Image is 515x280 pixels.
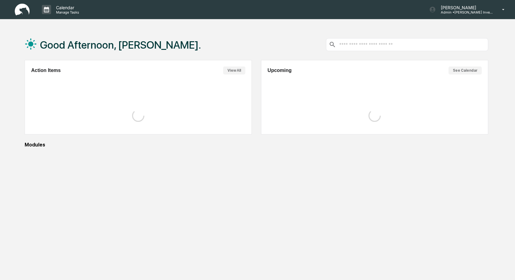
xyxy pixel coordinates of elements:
[25,142,488,148] div: Modules
[436,10,493,14] p: Admin • [PERSON_NAME] Investments, LLC
[268,68,292,73] h2: Upcoming
[223,66,245,74] button: View All
[31,68,61,73] h2: Action Items
[51,5,82,10] p: Calendar
[15,4,30,16] img: logo
[51,10,82,14] p: Manage Tasks
[449,66,482,74] button: See Calendar
[40,39,201,51] h1: Good Afternoon, [PERSON_NAME].
[436,5,493,10] p: [PERSON_NAME]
